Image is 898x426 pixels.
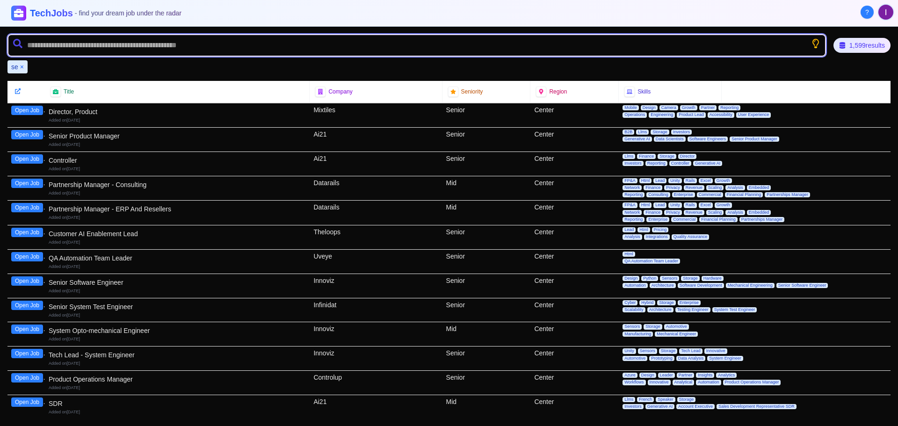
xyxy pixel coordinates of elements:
[639,300,655,305] span: Hybrid
[11,397,43,407] button: Open Job
[623,192,645,197] span: Reporting
[658,154,676,159] span: Storage
[11,325,43,334] button: Open Job
[623,397,635,402] span: Llms
[699,202,713,208] span: Excel
[668,202,682,208] span: Unity
[461,88,483,95] span: Seniority
[623,283,648,288] span: Automation
[442,225,531,249] div: Senior
[549,88,567,95] span: Region
[530,322,619,346] div: Center
[11,179,43,188] button: Open Job
[659,348,678,354] span: Storage
[645,404,675,409] span: Generative AI
[49,204,306,214] div: Partnership Manager - ERP And Resellers
[623,380,645,385] span: Workflows
[49,117,306,123] div: Added on [DATE]
[530,225,619,249] div: Center
[637,397,654,402] span: French
[725,185,745,190] span: Analysis
[659,105,678,110] span: Camera
[678,300,701,305] span: Enterprise
[672,192,695,197] span: Enterprise
[623,202,637,208] span: FP&A
[654,137,686,142] span: Data Scientists
[11,349,43,358] button: Open Job
[684,202,697,208] span: Rails
[637,227,650,232] span: Html
[442,103,531,127] div: Senior
[638,348,657,354] span: Sensors
[49,229,306,238] div: Customer AI Enablement Lead
[684,178,697,183] span: Rails
[623,154,635,159] span: Llms
[11,373,43,383] button: Open Job
[30,7,181,20] h1: TechJobs
[725,192,763,197] span: Financial Planning
[684,210,704,215] span: Revenue
[653,202,666,208] span: Lead
[675,307,710,312] span: Testing Engineer
[310,274,442,298] div: Innoviz
[639,202,652,208] span: Html
[704,348,727,354] span: Innovative
[715,202,732,208] span: Growth
[646,217,669,222] span: Enterprise
[11,228,43,237] button: Open Job
[49,409,306,415] div: Added on [DATE]
[696,373,714,378] span: Insights
[623,307,645,312] span: Scalability
[664,185,682,190] span: Privacy
[442,152,531,176] div: Senior
[639,373,656,378] span: Design
[49,107,306,116] div: Director, Product
[328,88,352,95] span: Company
[671,217,697,222] span: Commercial
[680,105,697,110] span: Growth
[649,356,674,361] span: Prototyping
[699,105,717,110] span: Partner
[676,356,706,361] span: Data Analysis
[49,253,306,263] div: QA Automation Team Leader
[684,185,704,190] span: Revenue
[442,201,531,225] div: Mid
[647,307,673,312] span: Architecture
[310,152,442,176] div: Ai21
[697,192,723,197] span: Commercial
[49,361,306,367] div: Added on [DATE]
[699,217,738,222] span: Financial Planning
[49,336,306,342] div: Added on [DATE]
[623,185,642,190] span: Network
[706,210,724,215] span: Scaling
[11,203,43,212] button: Open Job
[688,137,728,142] span: Software Engineers
[679,348,702,354] span: Tech Lead
[736,112,771,117] span: User Experience
[442,250,531,274] div: Senior
[877,4,894,21] button: User menu
[623,276,639,281] span: Design
[660,276,679,281] span: Sensors
[11,154,43,164] button: Open Job
[623,300,637,305] span: Cyber
[717,404,797,409] span: Sales Development Representative SDR
[650,283,676,288] span: Architecture
[530,371,619,395] div: Center
[49,166,306,172] div: Added on [DATE]
[49,131,306,141] div: Senior Product Manager
[696,380,721,385] span: Automation
[530,274,619,298] div: Center
[11,252,43,261] button: Open Job
[530,128,619,152] div: Center
[669,161,691,166] span: Controller
[765,192,810,197] span: Partnerships Manager
[310,371,442,395] div: Controlup
[652,227,669,232] span: Pricing
[707,356,743,361] span: System Engineer
[708,112,734,117] span: Accessibility
[442,128,531,152] div: Senior
[11,62,18,72] span: se
[693,161,723,166] span: Generative AI
[641,276,658,281] span: Python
